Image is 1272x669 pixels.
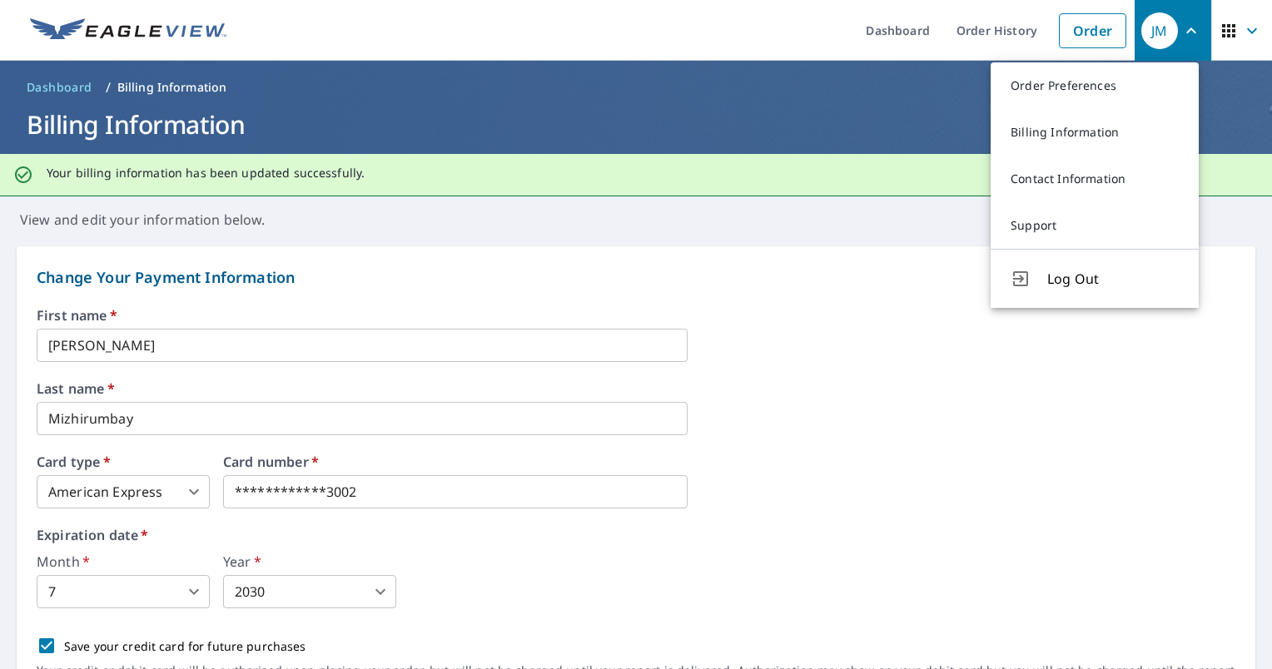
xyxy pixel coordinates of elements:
a: Order Preferences [991,62,1199,109]
h1: Billing Information [20,107,1252,141]
nav: breadcrumb [20,74,1252,101]
span: Log Out [1047,269,1179,289]
li: / [106,77,111,97]
a: Contact Information [991,156,1199,202]
span: Dashboard [27,79,92,96]
a: Order [1059,13,1126,48]
label: Card number [223,455,688,468]
p: Billing Information [117,79,227,96]
a: Support [991,202,1199,249]
div: American Express [37,475,210,508]
div: JM [1141,12,1178,49]
a: Billing Information [991,109,1199,156]
div: 7 [37,575,210,608]
p: Change Your Payment Information [37,266,1235,289]
label: Card type [37,455,210,468]
a: Dashboard [20,74,99,101]
label: Expiration date [37,528,1235,542]
label: First name [37,309,1235,322]
label: Month [37,555,210,568]
img: EV Logo [30,18,226,43]
button: Log Out [991,249,1199,308]
div: 2030 [223,575,396,608]
label: Year [223,555,396,568]
label: Last name [37,382,1235,395]
p: Save your credit card for future purchases [64,637,306,655]
p: Your billing information has been updated successfully. [47,166,365,181]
